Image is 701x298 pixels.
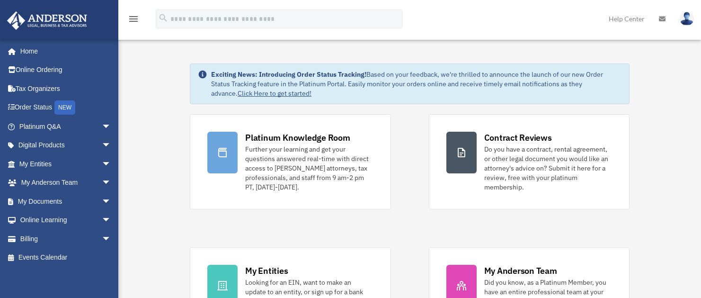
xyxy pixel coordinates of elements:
[102,211,121,230] span: arrow_drop_down
[102,154,121,174] span: arrow_drop_down
[7,154,125,173] a: My Entitiesarrow_drop_down
[484,132,552,144] div: Contract Reviews
[102,136,121,155] span: arrow_drop_down
[484,265,557,277] div: My Anderson Team
[7,79,125,98] a: Tax Organizers
[680,12,694,26] img: User Pic
[102,229,121,249] span: arrow_drop_down
[429,114,630,209] a: Contract Reviews Do you have a contract, rental agreement, or other legal document you would like...
[7,173,125,192] a: My Anderson Teamarrow_drop_down
[7,42,121,61] a: Home
[7,117,125,136] a: Platinum Q&Aarrow_drop_down
[211,70,366,79] strong: Exciting News: Introducing Order Status Tracking!
[54,100,75,115] div: NEW
[158,13,169,23] i: search
[245,265,288,277] div: My Entities
[102,173,121,193] span: arrow_drop_down
[7,211,125,230] a: Online Learningarrow_drop_down
[102,192,121,211] span: arrow_drop_down
[7,192,125,211] a: My Documentsarrow_drop_down
[190,114,390,209] a: Platinum Knowledge Room Further your learning and get your questions answered real-time with dire...
[4,11,90,30] img: Anderson Advisors Platinum Portal
[7,248,125,267] a: Events Calendar
[245,144,373,192] div: Further your learning and get your questions answered real-time with direct access to [PERSON_NAM...
[238,89,311,98] a: Click Here to get started!
[7,61,125,80] a: Online Ordering
[128,17,139,25] a: menu
[7,136,125,155] a: Digital Productsarrow_drop_down
[484,144,612,192] div: Do you have a contract, rental agreement, or other legal document you would like an attorney's ad...
[102,117,121,136] span: arrow_drop_down
[211,70,621,98] div: Based on your feedback, we're thrilled to announce the launch of our new Order Status Tracking fe...
[7,229,125,248] a: Billingarrow_drop_down
[245,132,350,144] div: Platinum Knowledge Room
[7,98,125,117] a: Order StatusNEW
[128,13,139,25] i: menu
